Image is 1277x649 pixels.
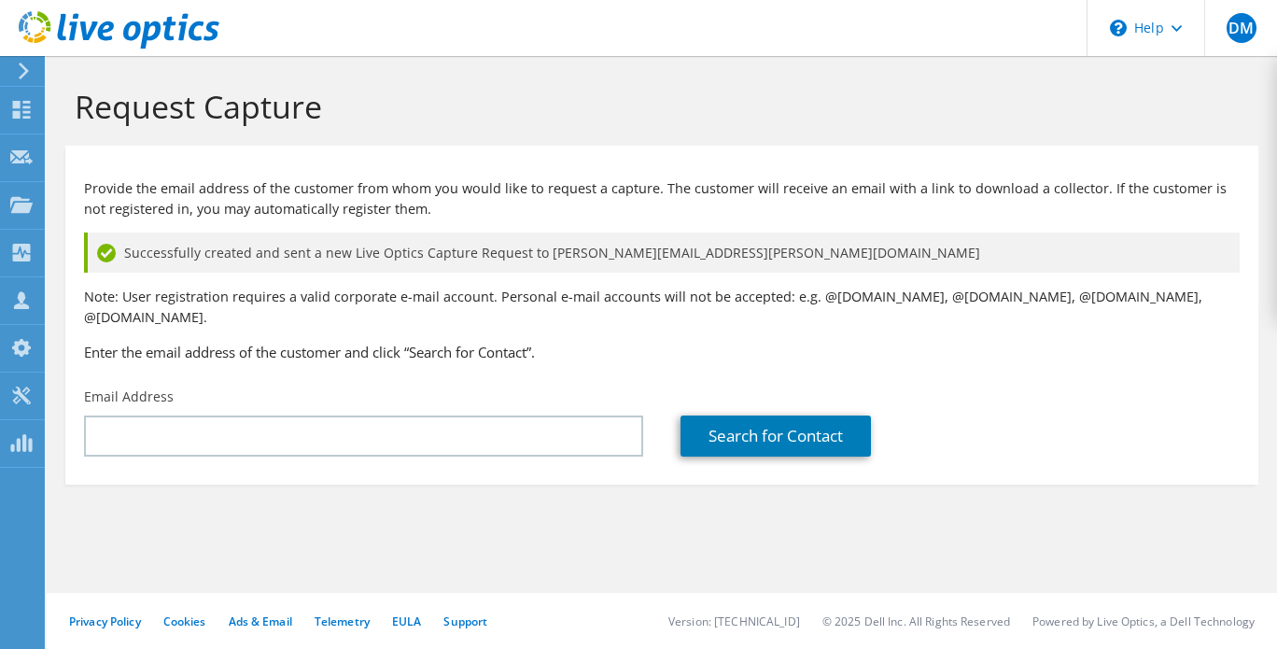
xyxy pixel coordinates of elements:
[681,416,871,457] a: Search for Contact
[229,614,292,629] a: Ads & Email
[84,342,1240,362] h3: Enter the email address of the customer and click “Search for Contact”.
[315,614,370,629] a: Telemetry
[443,614,487,629] a: Support
[84,287,1240,328] p: Note: User registration requires a valid corporate e-mail account. Personal e-mail accounts will ...
[84,178,1240,219] p: Provide the email address of the customer from whom you would like to request a capture. The cust...
[392,614,421,629] a: EULA
[822,614,1010,629] li: © 2025 Dell Inc. All Rights Reserved
[84,388,174,406] label: Email Address
[1227,13,1256,43] span: DM
[1032,614,1255,629] li: Powered by Live Optics, a Dell Technology
[668,614,800,629] li: Version: [TECHNICAL_ID]
[69,614,141,629] a: Privacy Policy
[163,614,206,629] a: Cookies
[75,87,1240,126] h1: Request Capture
[1110,20,1127,36] svg: \n
[124,243,980,263] span: Successfully created and sent a new Live Optics Capture Request to [PERSON_NAME][EMAIL_ADDRESS][P...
